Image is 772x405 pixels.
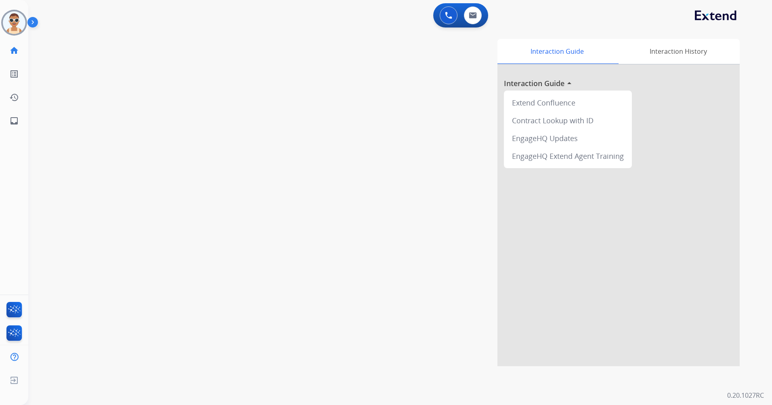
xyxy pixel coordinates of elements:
[507,112,629,129] div: Contract Lookup with ID
[727,390,764,400] p: 0.20.1027RC
[9,69,19,79] mat-icon: list_alt
[9,93,19,102] mat-icon: history
[497,39,617,64] div: Interaction Guide
[9,116,19,126] mat-icon: inbox
[507,129,629,147] div: EngageHQ Updates
[507,94,629,112] div: Extend Confluence
[617,39,740,64] div: Interaction History
[9,46,19,55] mat-icon: home
[507,147,629,165] div: EngageHQ Extend Agent Training
[3,11,25,34] img: avatar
